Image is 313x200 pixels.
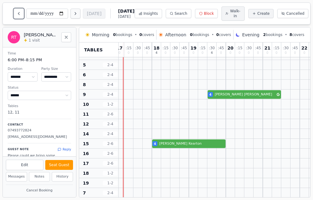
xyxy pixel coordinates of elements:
[172,46,178,50] span: : 30
[119,51,120,54] span: 0
[165,51,166,54] span: 0
[103,141,118,146] span: 2 - 6
[29,172,50,182] button: Notes
[61,32,71,42] button: Close
[41,66,71,72] dt: Party Size
[255,46,261,50] span: : 45
[92,32,109,38] span: Morning
[216,33,219,37] span: 0
[264,46,270,50] span: 21
[242,32,259,38] span: Evening
[218,46,224,50] span: : 45
[8,104,71,109] dt: Tables
[84,47,103,53] span: Tables
[301,46,307,50] span: 22
[103,102,118,107] span: 1 - 2
[174,51,176,54] span: 0
[144,46,150,50] span: : 45
[277,9,308,18] button: Cancelled
[103,92,118,97] span: 2 - 4
[230,9,241,18] span: Walk-in
[200,46,205,50] span: : 15
[153,46,159,50] span: 18
[266,51,268,54] span: 0
[116,46,122,50] span: 17
[257,11,270,16] span: Create
[201,51,203,54] span: 0
[103,82,118,87] span: 2 - 4
[83,131,89,137] span: 14
[175,11,187,16] span: Search
[183,51,185,54] span: 0
[195,9,218,18] button: Block
[204,11,214,16] span: Block
[8,57,71,63] dd: 6:00 PM – 8:15 PM
[209,92,212,97] span: 4
[146,51,148,54] span: 0
[103,171,118,176] span: 1 - 2
[222,6,245,21] button: Walk-in
[8,128,71,133] p: 07493772824
[292,46,298,50] span: : 45
[139,32,154,37] span: covers
[209,46,215,50] span: : 30
[190,46,196,50] span: 19
[103,72,118,77] span: 2 - 4
[103,122,118,126] span: 2 - 4
[237,46,242,50] span: : 15
[230,51,231,54] span: 0
[6,160,43,170] button: Edit
[290,33,292,37] span: 8
[83,111,89,117] span: 11
[118,8,134,14] span: [DATE]
[283,46,289,50] span: : 30
[246,46,252,50] span: : 30
[83,150,89,157] span: 16
[215,92,275,97] span: [PERSON_NAME] [PERSON_NAME]
[159,141,226,146] span: [PERSON_NAME] Kearton
[83,160,89,166] span: 17
[29,38,40,43] span: 1 visit
[166,9,191,18] button: Search
[181,46,187,50] span: : 45
[113,32,132,37] span: bookings
[263,33,266,37] span: 2
[8,147,29,152] p: Guest Note
[227,46,233,50] span: 20
[8,110,71,115] dd: 12, 11
[274,46,279,50] span: : 15
[83,121,89,127] span: 12
[277,93,280,96] svg: Google booking
[135,46,141,50] span: : 30
[83,170,89,176] span: 18
[83,190,86,196] span: 7
[103,131,118,136] span: 2 - 4
[103,181,118,186] span: 1 - 2
[8,85,71,90] dt: Status
[126,46,132,50] span: : 15
[8,134,71,140] p: [EMAIL_ADDRESS][DOMAIN_NAME]
[118,14,134,19] span: [DATE]
[83,141,89,147] span: 15
[248,51,250,54] span: 0
[154,142,156,146] span: 4
[83,62,86,68] span: 5
[303,51,305,54] span: 0
[83,180,89,186] span: 19
[113,33,116,37] span: 0
[216,32,231,37] span: covers
[103,161,118,166] span: 2 - 6
[8,31,20,43] div: RT
[212,32,214,37] span: •
[257,51,259,54] span: 0
[135,9,162,18] button: Insights
[139,33,142,37] span: 0
[156,51,157,54] span: 4
[58,147,71,152] button: Reply
[103,62,118,67] span: 2 - 4
[128,51,129,54] span: 0
[8,153,71,170] p: Please could we bring some balloons for the table as it is for a 50th birthday?
[220,51,222,54] span: 0
[8,51,71,56] dt: Time
[83,101,89,107] span: 10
